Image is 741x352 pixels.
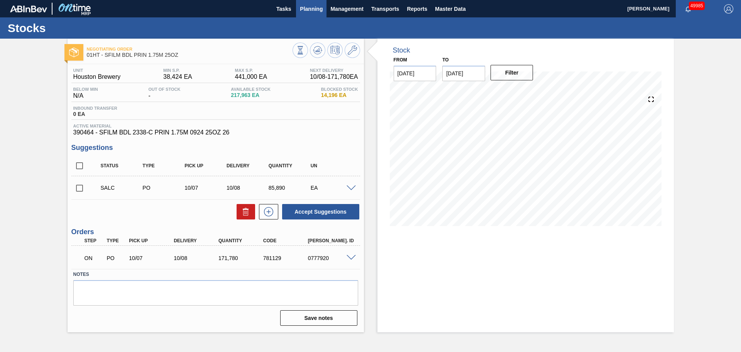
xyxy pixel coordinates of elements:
[71,228,360,236] h3: Orders
[183,163,229,168] div: Pick up
[83,238,106,243] div: Step
[73,124,358,128] span: Active Material
[267,185,313,191] div: 85,890
[235,73,267,80] span: 441,000 EA
[163,68,192,73] span: MIN S.P.
[127,238,177,243] div: Pick up
[435,4,465,14] span: Master Data
[217,238,267,243] div: Quantity
[676,3,700,14] button: Notifications
[225,185,271,191] div: 10/08/2025
[235,68,267,73] span: MAX S.P.
[87,47,293,51] span: Negotiating Order
[278,203,360,220] div: Accept Suggestions
[217,255,267,261] div: 171,780
[231,87,271,92] span: Available Stock
[255,204,278,219] div: New suggestion
[149,87,181,92] span: Out Of Stock
[10,5,47,12] img: TNhmsLtSVTkK8tSr43FrP2fwEKptu5GPRR3wAAAABJRU5ErkJggg==
[330,4,364,14] span: Management
[140,163,187,168] div: Type
[225,163,271,168] div: Delivery
[275,4,292,14] span: Tasks
[183,185,229,191] div: 10/07/2025
[689,2,705,10] span: 49985
[442,57,448,63] label: to
[99,185,145,191] div: Suggestion Awaiting Load Composition
[310,43,325,58] button: Update Chart
[73,73,121,80] span: Houston Brewery
[261,238,311,243] div: Code
[306,238,356,243] div: [PERSON_NAME]. ID
[321,92,358,98] span: 14,196 EA
[73,111,117,117] span: 0 EA
[310,68,358,73] span: Next Delivery
[71,87,100,99] div: N/A
[127,255,177,261] div: 10/07/2025
[371,4,399,14] span: Transports
[394,66,436,81] input: mm/dd/yyyy
[73,129,358,136] span: 390464 - SFILM BDL 2338-C PRIN 1.75M 0924 25OZ 26
[300,4,323,14] span: Planning
[105,255,128,261] div: Purchase order
[73,87,98,92] span: Below Min
[442,66,485,81] input: mm/dd/yyyy
[306,255,356,261] div: 0777920
[309,163,355,168] div: UN
[231,92,271,98] span: 217,963 EA
[267,163,313,168] div: Quantity
[310,73,358,80] span: 10/08 - 171,780 EA
[327,43,343,58] button: Schedule Inventory
[83,250,106,267] div: Negotiating Order
[321,87,358,92] span: Blocked Stock
[73,269,358,280] label: Notes
[99,163,145,168] div: Status
[172,238,222,243] div: Delivery
[261,255,311,261] div: 781129
[8,24,145,32] h1: Stocks
[87,52,293,58] span: 01HT - SFILM BDL PRIN 1.75M 25OZ
[345,43,360,58] button: Go to Master Data / General
[309,185,355,191] div: EA
[172,255,222,261] div: 10/08/2025
[280,310,357,326] button: Save notes
[394,57,407,63] label: From
[105,238,128,243] div: Type
[407,4,427,14] span: Reports
[233,204,255,219] div: Delete Suggestions
[73,106,117,111] span: Inbound Transfer
[69,48,79,57] img: Ícone
[163,73,192,80] span: 38,424 EA
[393,46,410,54] div: Stock
[71,144,360,152] h3: Suggestions
[140,185,187,191] div: Purchase order
[282,204,359,219] button: Accept Suggestions
[85,255,104,261] p: ON
[724,4,733,14] img: Logout
[491,65,533,80] button: Filter
[147,87,183,99] div: -
[293,43,308,58] button: Stocks Overview
[73,68,121,73] span: Unit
